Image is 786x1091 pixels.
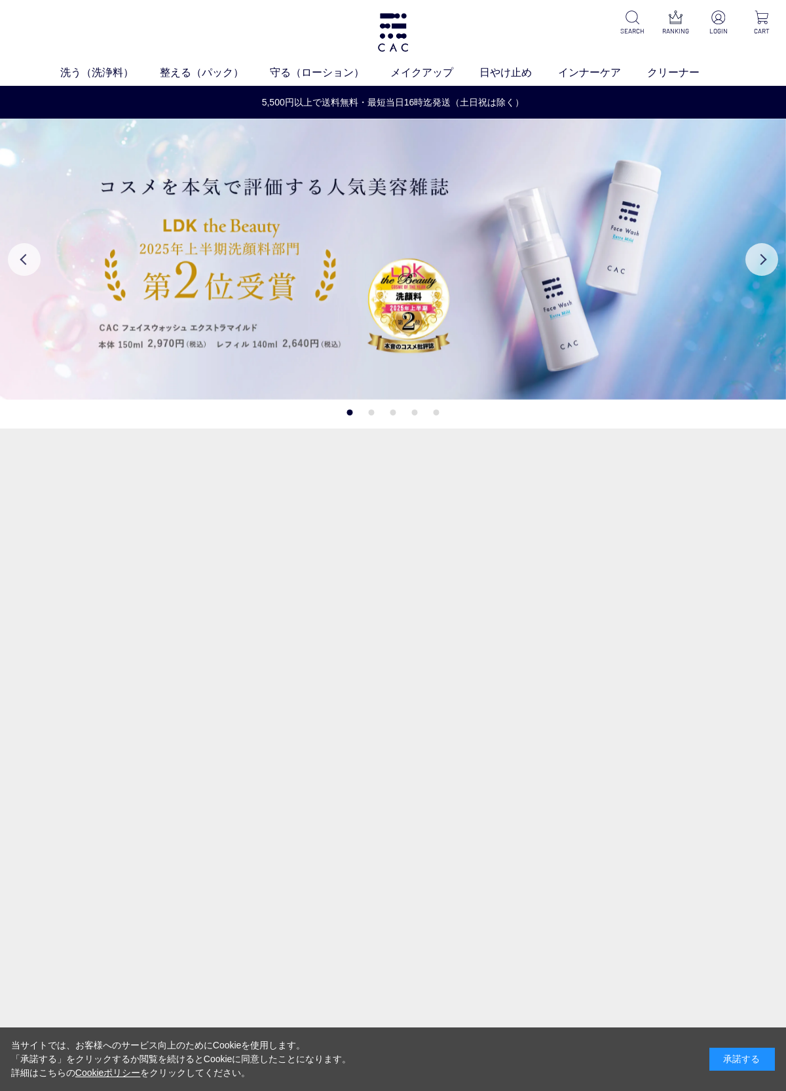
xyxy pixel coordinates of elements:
button: 2 of 5 [369,410,375,415]
a: 守る（ローション） [270,65,390,81]
button: 5 of 5 [434,410,440,415]
img: logo [376,13,410,52]
a: インナーケア [558,65,647,81]
a: LOGIN [705,10,732,36]
p: LOGIN [705,26,732,36]
a: Cookieポリシー [75,1067,141,1078]
a: CART [748,10,776,36]
p: CART [748,26,776,36]
a: ベースメイクキャンペーン ベースメイクキャンペーン CAMPAIGNキャンペーン [98,455,387,588]
button: 4 of 5 [412,410,418,415]
div: 当サイトでは、お客様へのサービス向上のためにCookieを使用します。 「承諾する」をクリックするか閲覧を続けるとCookieに同意したことになります。 詳細はこちらの をクリックしてください。 [11,1039,352,1080]
button: Next [745,243,778,276]
a: 整える（パック） [160,65,270,81]
a: SEARCH [618,10,646,36]
span: キャンペーン [217,572,269,583]
p: RANKING [662,26,689,36]
img: ベースメイクキャンペーン [98,455,387,553]
button: Previous [8,243,41,276]
button: 1 of 5 [347,410,353,415]
a: クリーナー [647,65,726,81]
p: SEARCH [618,26,646,36]
a: 5,500円以上で送料無料・最短当日16時迄発送（土日祝は除く） [1,96,785,109]
a: メイクアップ [390,65,479,81]
a: 洗う（洗浄料） [60,65,160,81]
div: 承諾する [709,1048,775,1071]
a: RANKING [662,10,689,36]
button: 3 of 5 [390,410,396,415]
p: CAMPAIGN [98,552,387,588]
a: 日やけ止め [479,65,558,81]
